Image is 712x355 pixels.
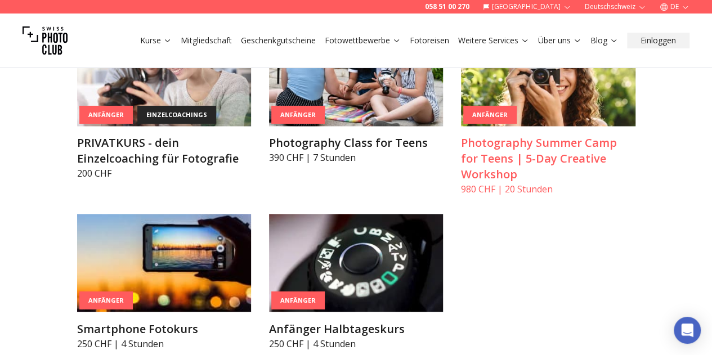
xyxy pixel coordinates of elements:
div: Anfänger [79,291,133,309]
h3: Smartphone Fotokurs [77,321,251,336]
p: 200 CHF [77,167,251,180]
a: Anfänger HalbtageskursAnfängerAnfänger Halbtageskurs250 CHF | 4 Stunden [269,214,443,350]
h3: PRIVATKURS - dein Einzelcoaching für Fotografie [77,135,251,167]
button: Mitgliedschaft [176,33,236,48]
div: Open Intercom Messenger [674,317,701,344]
button: Blog [586,33,623,48]
a: Über uns [538,35,581,46]
button: Geschenkgutscheine [236,33,320,48]
a: Smartphone FotokursAnfängerSmartphone Fotokurs250 CHF | 4 Stunden [77,214,251,350]
a: Weitere Services [458,35,529,46]
h3: Anfänger Halbtageskurs [269,321,443,336]
a: Fotoreisen [410,35,449,46]
p: 250 CHF | 4 Stunden [269,336,443,350]
a: Photography Summer Camp for Teens | 5-Day Creative WorkshopAnfängerPhotography Summer Camp for Te... [461,28,635,196]
a: Geschenkgutscheine [241,35,316,46]
button: Einloggen [627,33,689,48]
button: Über uns [534,33,586,48]
div: Anfänger [79,105,133,124]
div: Anfänger [463,105,517,124]
h3: Photography Summer Camp for Teens | 5-Day Creative Workshop [461,135,635,182]
h3: Photography Class for Teens [269,135,443,151]
p: 980 CHF | 20 Stunden [461,182,635,196]
a: 058 51 00 270 [425,2,469,11]
a: Blog [590,35,618,46]
div: einzelcoachings [137,105,216,124]
p: 390 CHF | 7 Stunden [269,151,443,164]
div: Anfänger [271,291,325,309]
a: Fotowettbewerbe [325,35,401,46]
img: Photography Class for Teens [269,28,443,126]
button: Fotowettbewerbe [320,33,405,48]
img: Swiss photo club [23,18,68,63]
div: Anfänger [271,105,325,124]
a: Photography Class for TeensAnfängerPhotography Class for Teens390 CHF | 7 Stunden [269,28,443,164]
button: Weitere Services [454,33,534,48]
button: Fotoreisen [405,33,454,48]
p: 250 CHF | 4 Stunden [77,336,251,350]
a: Mitgliedschaft [181,35,232,46]
img: Anfänger Halbtageskurs [269,214,443,312]
a: PRIVATKURS - dein Einzelcoaching für FotografieAnfängereinzelcoachingsPRIVATKURS - dein Einzelcoa... [77,28,251,180]
img: Photography Summer Camp for Teens | 5-Day Creative Workshop [461,28,635,126]
a: Kurse [140,35,172,46]
button: Kurse [136,33,176,48]
img: PRIVATKURS - dein Einzelcoaching für Fotografie [77,28,251,126]
img: Smartphone Fotokurs [77,214,251,312]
